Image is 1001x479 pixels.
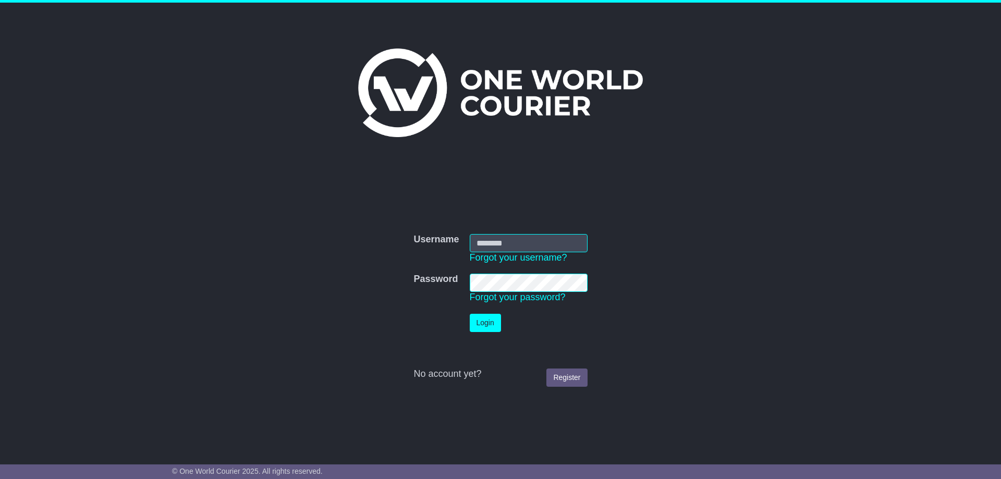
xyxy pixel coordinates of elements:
a: Register [546,369,587,387]
div: No account yet? [413,369,587,380]
a: Forgot your password? [470,292,566,302]
label: Password [413,274,458,285]
button: Login [470,314,501,332]
img: One World [358,48,643,137]
span: © One World Courier 2025. All rights reserved. [172,467,323,475]
label: Username [413,234,459,245]
a: Forgot your username? [470,252,567,263]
